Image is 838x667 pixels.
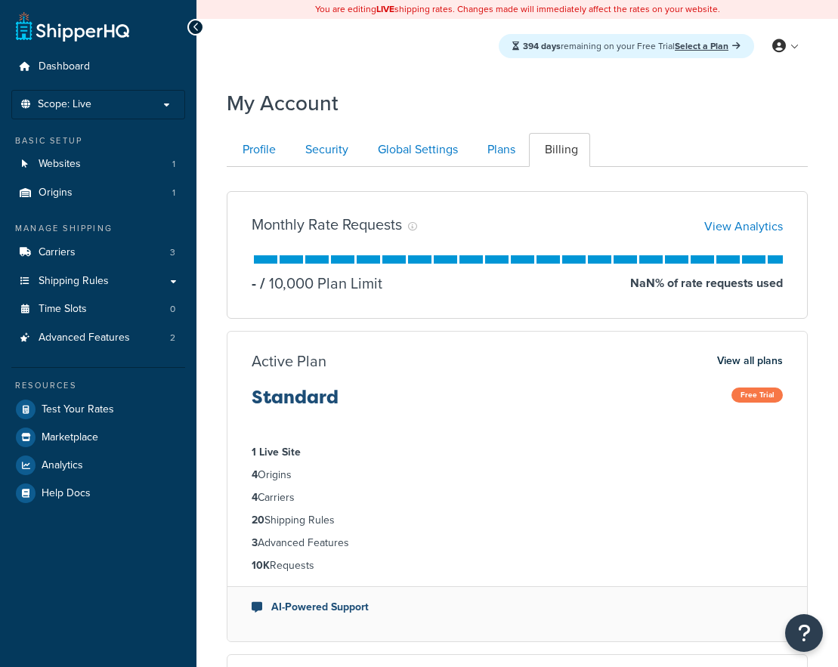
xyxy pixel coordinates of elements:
span: 1 [172,187,175,199]
span: Origins [39,187,73,199]
button: Open Resource Center [785,614,823,652]
li: Carriers [11,239,185,267]
span: 1 [172,158,175,171]
div: remaining on your Free Trial [499,34,754,58]
h3: Monthly Rate Requests [252,216,402,233]
a: Origins 1 [11,179,185,207]
span: Websites [39,158,81,171]
li: Origins [11,179,185,207]
strong: 4 [252,489,258,505]
strong: 394 days [523,39,561,53]
a: ShipperHQ Home [16,11,129,42]
a: Websites 1 [11,150,185,178]
span: / [260,272,265,295]
a: Analytics [11,452,185,479]
p: - [252,273,256,294]
span: Marketplace [42,431,98,444]
h3: Standard [252,388,339,419]
span: Dashboard [39,60,90,73]
span: Help Docs [42,487,91,500]
a: Dashboard [11,53,185,81]
li: Requests [252,557,783,574]
a: Shipping Rules [11,267,185,295]
a: Security [289,133,360,167]
a: View Analytics [704,218,783,235]
li: Advanced Features [11,324,185,352]
li: Carriers [252,489,783,506]
li: Time Slots [11,295,185,323]
span: 2 [170,332,175,344]
li: Advanced Features [252,535,783,551]
strong: 3 [252,535,258,551]
strong: 10K [252,557,270,573]
a: Help Docs [11,480,185,507]
span: Carriers [39,246,76,259]
strong: 20 [252,512,264,528]
span: Advanced Features [39,332,130,344]
p: NaN % of rate requests used [630,273,783,294]
a: Global Settings [362,133,470,167]
h3: Active Plan [252,353,326,369]
span: 3 [170,246,175,259]
a: Select a Plan [675,39,741,53]
strong: 4 [252,467,258,483]
strong: 1 Live Site [252,444,301,460]
span: Time Slots [39,303,87,316]
a: Billing [529,133,590,167]
a: Time Slots 0 [11,295,185,323]
a: Advanced Features 2 [11,324,185,352]
a: Marketplace [11,424,185,451]
div: Manage Shipping [11,222,185,235]
a: Test Your Rates [11,396,185,423]
p: 10,000 Plan Limit [256,273,382,294]
a: Plans [472,133,527,167]
span: Test Your Rates [42,403,114,416]
span: Scope: Live [38,98,91,111]
b: LIVE [376,2,394,16]
a: Profile [227,133,288,167]
div: Basic Setup [11,134,185,147]
span: Shipping Rules [39,275,109,288]
span: Analytics [42,459,83,472]
h1: My Account [227,88,339,118]
li: Origins [252,467,783,483]
span: Free Trial [731,388,783,403]
li: Shipping Rules [252,512,783,529]
a: Carriers 3 [11,239,185,267]
li: Websites [11,150,185,178]
span: 0 [170,303,175,316]
li: AI-Powered Support [252,599,783,616]
div: Resources [11,379,185,392]
a: View all plans [717,351,783,371]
